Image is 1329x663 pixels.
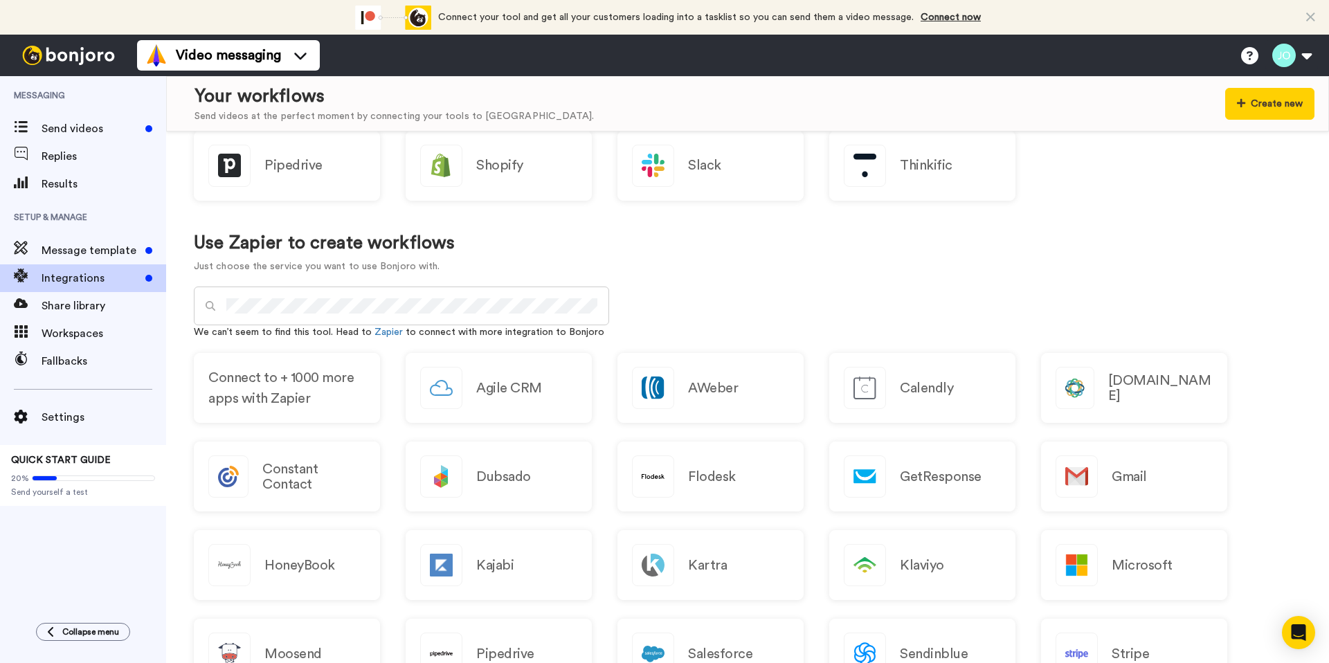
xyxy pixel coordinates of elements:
span: Message template [42,242,140,259]
h2: Dubsado [476,469,531,484]
h2: Slack [688,158,721,173]
h2: Gmail [1112,469,1147,484]
h2: HoneyBook [264,558,335,573]
a: Dubsado [406,442,592,511]
img: logo_closecom.svg [1056,367,1094,408]
a: Shopify [406,131,592,201]
div: Send videos at the perfect moment by connecting your tools to [GEOGRAPHIC_DATA]. [195,109,594,124]
p: Just choose the service you want to use Bonjoro with. [194,260,455,274]
h2: Agile CRM [476,381,542,396]
h2: Klaviyo [900,558,944,573]
a: GetResponse [829,442,1015,511]
a: AWeber [617,353,804,423]
span: Connect to + 1000 more apps with Zapier [208,367,365,409]
h2: Thinkific [900,158,952,173]
img: logo_constant_contact.svg [209,456,248,497]
img: logo_kajabi.svg [421,545,462,585]
a: Flodesk [617,442,804,511]
a: Calendly [829,353,1015,423]
a: Connect now [921,12,981,22]
a: Pipedrive [194,131,380,201]
img: logo_agile_crm.svg [421,367,462,408]
h2: [DOMAIN_NAME] [1108,373,1213,403]
span: Share library [42,298,166,314]
div: We can’t seem to find this tool. Head to to connect with more integration to Bonjoro [194,325,609,339]
h2: Microsoft [1112,558,1173,573]
img: logo_dubsado.svg [421,456,462,497]
a: Kajabi [406,530,592,600]
a: HoneyBook [194,530,380,600]
h2: Calendly [900,381,953,396]
span: Collapse menu [62,626,119,637]
img: vm-color.svg [145,44,168,66]
img: logo_gmail.svg [1056,456,1097,497]
h2: Kartra [688,558,727,573]
h2: Sendinblue [900,646,968,662]
img: logo_honeybook.svg [209,545,250,585]
h2: Shopify [476,158,523,173]
span: Integrations [42,270,140,287]
img: logo_microsoft.svg [1056,545,1097,585]
span: Send videos [42,120,140,137]
a: Kartra [617,530,804,600]
h2: Moosend [264,646,322,662]
h2: Flodesk [688,469,736,484]
a: Thinkific [829,131,1015,201]
span: Results [42,176,166,192]
button: Collapse menu [36,623,130,641]
h2: GetResponse [900,469,982,484]
h2: Pipedrive [476,646,534,662]
h2: Kajabi [476,558,514,573]
img: logo_thinkific.svg [844,145,885,186]
img: logo_kartra.svg [633,545,673,585]
span: Video messaging [176,46,281,65]
a: [DOMAIN_NAME] [1041,353,1227,423]
img: bj-logo-header-white.svg [17,46,120,65]
button: Create new [1225,88,1314,120]
img: logo_flodesk.svg [633,456,673,497]
a: Constant Contact [194,442,380,511]
h2: Constant Contact [262,462,365,492]
div: Your workflows [195,84,594,109]
span: Replies [42,148,166,165]
img: logo_slack.svg [633,145,673,186]
div: animation [355,6,431,30]
img: logo_pipedrive.png [209,145,250,186]
h1: Use Zapier to create workflows [194,233,455,253]
a: Agile CRM [406,353,592,423]
img: logo_shopify.svg [421,145,462,186]
span: Fallbacks [42,353,166,370]
img: logo_calendly.svg [844,367,885,408]
h2: Pipedrive [264,158,323,173]
span: 20% [11,473,29,484]
a: Klaviyo [829,530,1015,600]
a: Zapier [374,327,403,337]
a: Microsoft [1041,530,1227,600]
img: logo_klaviyo.svg [844,545,885,585]
h2: AWeber [688,381,738,396]
img: logo_aweber.svg [633,367,673,408]
span: QUICK START GUIDE [11,455,111,465]
span: Send yourself a test [11,487,155,498]
a: Slack [617,131,804,201]
span: Workspaces [42,325,166,342]
h2: Salesforce [688,646,752,662]
a: Gmail [1041,442,1227,511]
h2: Stripe [1112,646,1149,662]
a: Connect to + 1000 more apps with Zapier [194,353,380,423]
img: logo_getresponse.svg [844,456,885,497]
div: Open Intercom Messenger [1282,616,1315,649]
span: Connect your tool and get all your customers loading into a tasklist so you can send them a video... [438,12,914,22]
span: Settings [42,409,166,426]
